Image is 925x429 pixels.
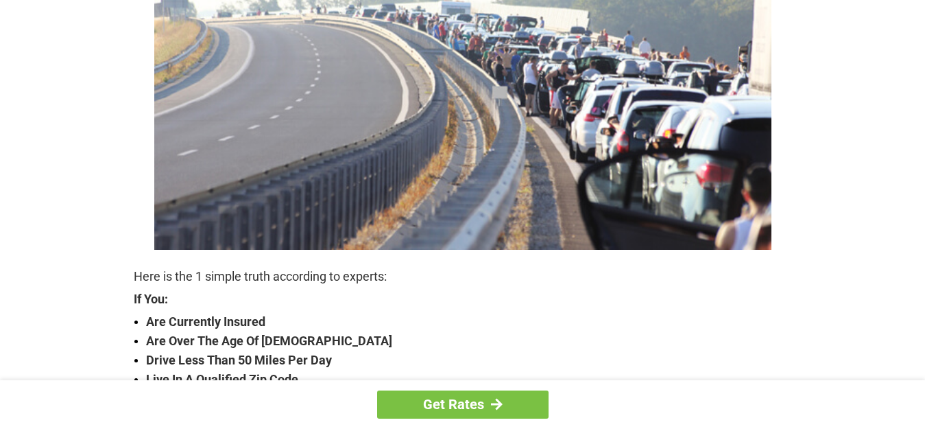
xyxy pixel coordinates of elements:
[146,332,792,351] strong: Are Over The Age Of [DEMOGRAPHIC_DATA]
[146,351,792,370] strong: Drive Less Than 50 Miles Per Day
[146,370,792,389] strong: Live In A Qualified Zip Code
[377,391,549,419] a: Get Rates
[134,293,792,305] strong: If You:
[134,267,792,286] p: Here is the 1 simple truth according to experts:
[146,312,792,332] strong: Are Currently Insured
